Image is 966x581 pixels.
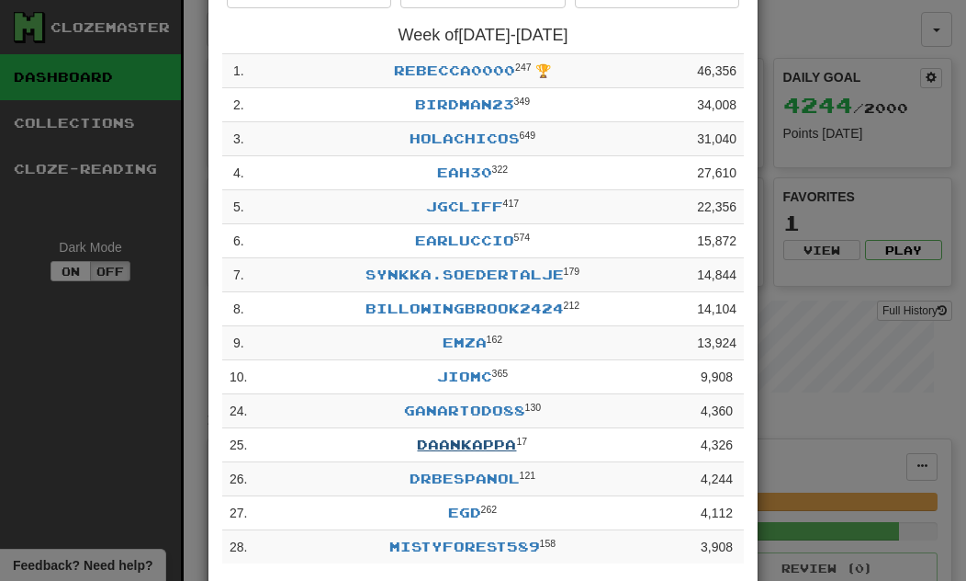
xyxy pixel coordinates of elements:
[415,97,514,112] a: birdman23
[426,199,503,214] a: Jgcliff
[365,267,564,282] a: synkka.soedertalje
[222,292,254,326] td: 8 .
[417,437,516,452] a: DaanKappa
[481,504,498,515] sup: Level 262
[690,88,744,122] td: 34,008
[690,156,744,190] td: 27,610
[690,258,744,292] td: 14,844
[448,505,481,520] a: EGD
[437,369,492,384] a: JioMc
[415,233,514,248] a: Earluccio
[690,54,744,88] td: 46,356
[410,471,520,486] a: drbespanol
[564,300,580,311] sup: Level 212
[404,403,525,418] a: ganartodo88
[222,54,254,88] td: 1 .
[222,190,254,224] td: 5 .
[690,428,744,462] td: 4,326
[690,496,744,530] td: 4,112
[690,224,744,258] td: 15,872
[690,394,744,428] td: 4,360
[222,530,254,564] td: 28 .
[540,538,556,549] sup: Level 158
[492,368,509,379] sup: Level 365
[222,496,254,530] td: 27 .
[222,326,254,360] td: 9 .
[690,530,744,564] td: 3,908
[690,122,744,156] td: 31,040
[503,198,520,209] sup: Level 417
[365,301,564,316] a: BillowingBrook2424
[222,224,254,258] td: 6 .
[690,462,744,496] td: 4,244
[222,462,254,496] td: 26 .
[222,122,254,156] td: 3 .
[525,402,542,413] sup: Level 130
[520,470,536,481] sup: Level 121
[222,156,254,190] td: 4 .
[394,63,515,78] a: Rebecca0000
[690,190,744,224] td: 22,356
[690,292,744,326] td: 14,104
[514,232,531,243] sup: Level 574
[222,27,744,45] h4: Week of [DATE] - [DATE]
[564,266,580,277] sup: Level 179
[222,428,254,462] td: 25 .
[492,164,509,175] sup: Level 322
[222,394,254,428] td: 24 .
[222,258,254,292] td: 7 .
[535,63,551,78] span: 🏆
[389,539,540,554] a: MistyForest589
[410,131,520,146] a: Holachicos
[437,165,492,180] a: EAH30
[222,88,254,122] td: 2 .
[690,360,744,394] td: 9,908
[222,360,254,394] td: 10 .
[520,130,536,141] sup: Level 649
[487,334,503,345] sup: Level 162
[515,62,532,73] sup: Level 247
[516,436,527,447] sup: Level 17
[443,335,487,350] a: Emza
[514,96,531,107] sup: Level 349
[690,326,744,360] td: 13,924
